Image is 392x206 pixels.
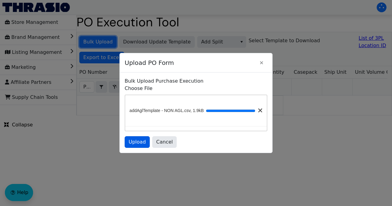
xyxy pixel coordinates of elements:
[125,136,150,148] button: Upload
[125,55,256,70] span: Upload PO Form
[152,136,177,148] button: Cancel
[256,57,267,69] button: Close
[125,77,267,85] p: Bulk Upload Purchase Execution
[129,138,146,146] span: Upload
[130,107,204,114] span: addAglTemplate - NON AGL.csv, 1.9kB
[156,138,173,146] span: Cancel
[125,85,267,92] label: Choose File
